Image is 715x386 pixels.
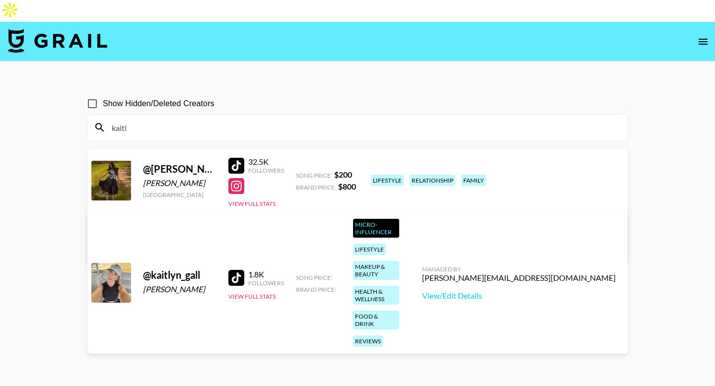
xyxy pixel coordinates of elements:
[353,311,399,329] div: food & drink
[693,32,713,52] button: open drawer
[228,200,276,207] button: View Full Stats
[422,273,616,283] div: [PERSON_NAME][EMAIL_ADDRESS][DOMAIN_NAME]
[228,293,276,300] button: View Full Stats
[296,172,332,179] span: Song Price:
[353,261,399,280] div: makeup & beauty
[353,219,399,238] div: Micro-Influencer
[410,175,455,186] div: relationship
[296,274,332,281] span: Song Price:
[248,269,284,279] div: 1.8K
[353,244,386,255] div: lifestyle
[461,175,486,186] div: family
[103,98,214,110] span: Show Hidden/Deleted Creators
[143,191,216,198] div: [GEOGRAPHIC_DATA]
[371,175,404,186] div: lifestyle
[353,286,399,305] div: health & wellness
[143,163,216,175] div: @ [PERSON_NAME].drew
[248,167,284,174] div: Followers
[143,178,216,188] div: [PERSON_NAME]
[248,279,284,287] div: Followers
[422,291,616,301] a: View/Edit Details
[296,286,336,293] span: Brand Price:
[143,269,216,281] div: @ kaitlyn_gall
[143,284,216,294] div: [PERSON_NAME]
[422,265,616,273] div: Managed By
[248,157,284,167] div: 32.5K
[338,182,356,191] strong: $ 800
[353,335,383,347] div: reviews
[296,184,336,191] span: Brand Price:
[8,29,107,53] img: Grail Talent
[106,120,621,135] input: Search by User Name
[334,170,352,179] strong: $ 200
